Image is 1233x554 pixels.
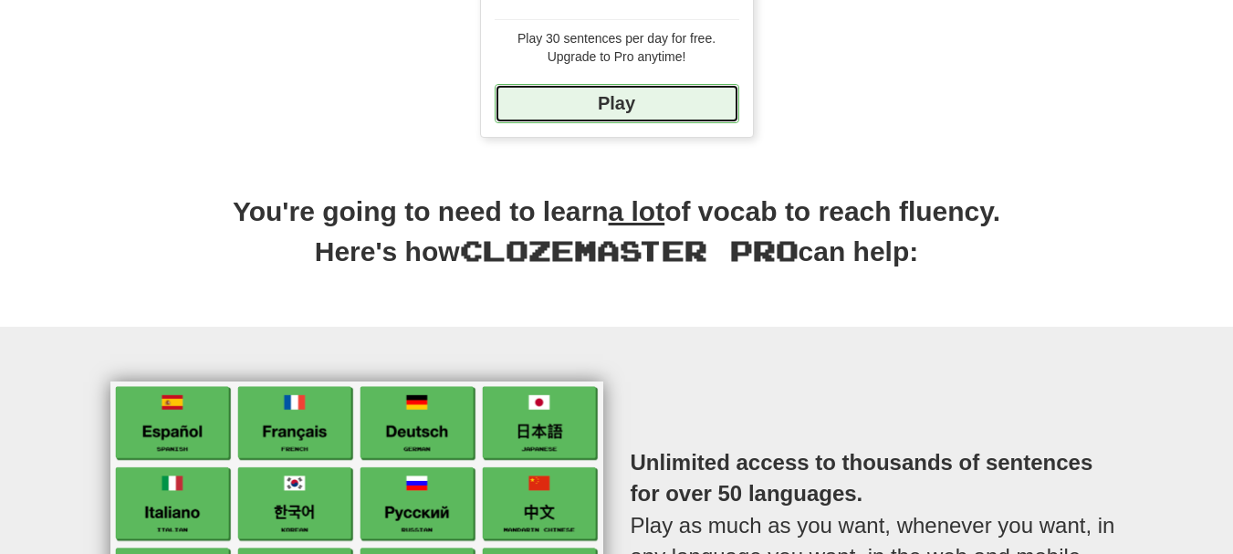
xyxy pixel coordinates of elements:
a: Play [495,84,739,123]
u: a lot [609,196,665,226]
strong: Unlimited access to thousands of sentences for over 50 languages. [631,450,1093,506]
span: Clozemaster Pro [460,234,799,267]
h2: You're going to need to learn of vocab to reach fluency. Here's how can help: [97,193,1137,291]
div: Play 30 sentences per day for free. [495,29,739,47]
div: Upgrade to Pro anytime! [495,47,739,66]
